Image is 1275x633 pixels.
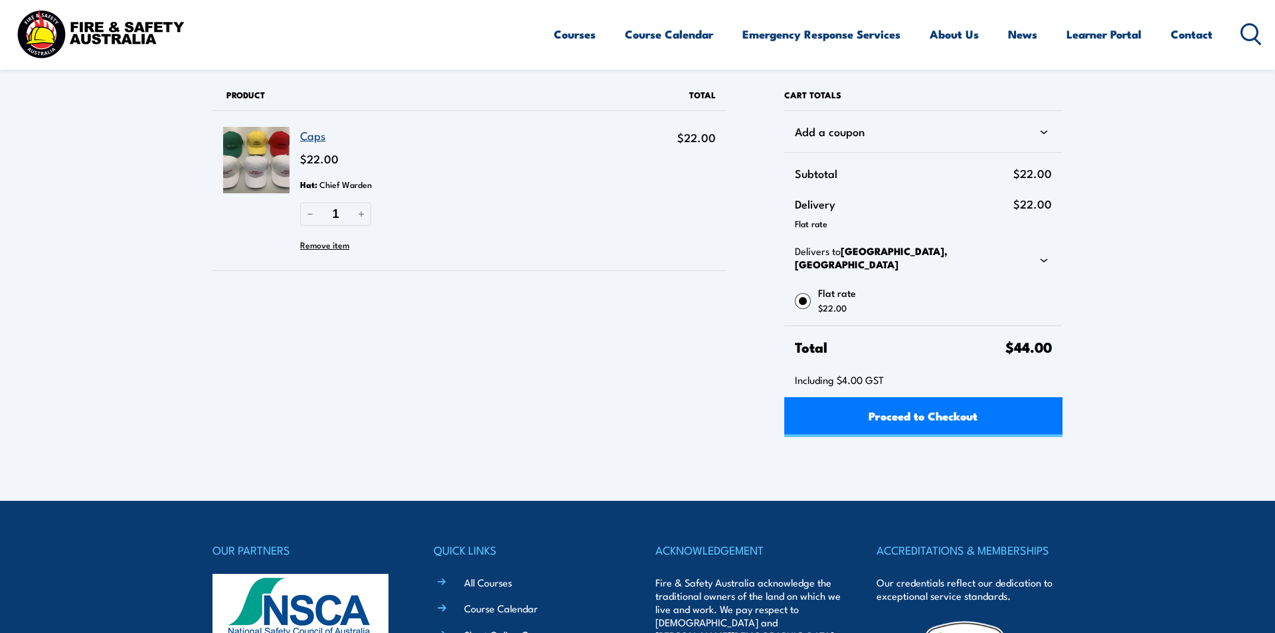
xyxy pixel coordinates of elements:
[226,88,265,101] span: Product
[300,150,339,167] span: $22.00
[818,285,1052,301] span: Flat rate
[818,302,847,314] span: $22.00
[742,17,900,52] a: Emergency Response Services
[689,88,716,101] span: Total
[869,398,977,433] span: Proceed to Checkout
[554,17,596,52] a: Courses
[795,373,1052,387] p: Including $4.00 GST
[655,541,841,559] h4: ACKNOWLEDGEMENT
[877,576,1062,602] p: Our credentials reflect our dedication to exceptional service standards.
[1013,194,1052,214] span: $22.00
[795,244,1052,274] div: Delivers to[GEOGRAPHIC_DATA], [GEOGRAPHIC_DATA]
[300,175,317,195] span: Hat :
[784,80,1062,110] h2: Cart totals
[784,397,1062,437] a: Proceed to Checkout
[795,214,1052,234] div: Flat rate
[1171,17,1213,52] a: Contact
[795,122,1052,141] div: Add a coupon
[1008,17,1037,52] a: News
[300,127,325,143] a: Caps
[212,541,398,559] h4: OUR PARTNERS
[877,541,1062,559] h4: ACCREDITATIONS & MEMBERSHIPS
[300,234,349,254] button: Remove Caps from cart
[930,17,979,52] a: About Us
[434,541,620,559] h4: QUICK LINKS
[795,243,948,272] strong: [GEOGRAPHIC_DATA], [GEOGRAPHIC_DATA]
[1005,335,1052,357] span: $44.00
[464,575,512,589] a: All Courses
[795,194,1013,214] span: Delivery
[319,174,372,194] span: Chief Warden
[625,17,713,52] a: Course Calendar
[795,163,1013,183] span: Subtotal
[795,337,1005,357] span: Total
[320,203,351,226] input: Quantity of Caps in your cart.
[351,203,371,226] button: Increase quantity of Caps
[1013,163,1052,183] span: $22.00
[677,129,716,145] span: $22.00
[795,293,811,309] input: Flat rate$22.00
[1066,17,1142,52] a: Learner Portal
[464,601,538,615] a: Course Calendar
[223,127,290,193] img: Caps
[300,203,320,226] button: Reduce quantity of Caps
[795,244,1031,271] p: Delivers to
